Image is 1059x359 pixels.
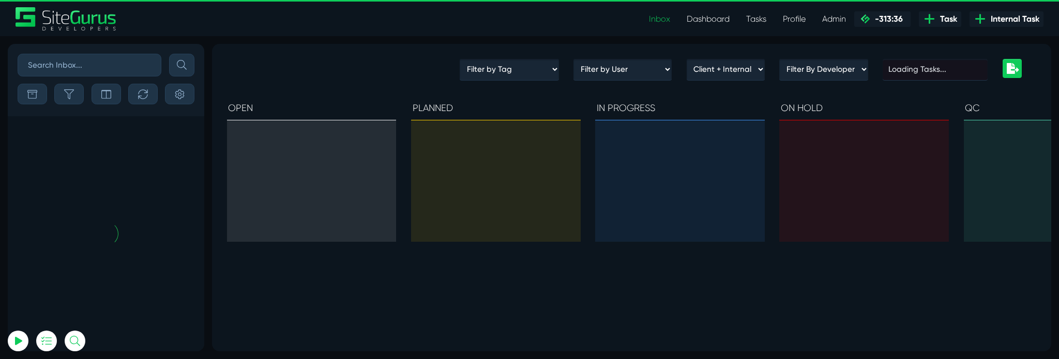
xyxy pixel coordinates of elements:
span: Internal Task [987,13,1039,25]
div: IN PROGRESS [403,56,582,81]
span: -313:36 [871,14,903,24]
span: Task [936,13,957,25]
button: Log In [34,182,147,204]
a: Tasks [738,9,775,29]
a: Task [919,11,961,27]
div: QC [791,56,970,81]
a: SiteGurus [16,7,117,30]
div: PLANNED [209,56,388,81]
div: ON HOLD [597,56,776,81]
a: -313:36 [854,11,911,27]
a: Dashboard [678,9,738,29]
img: Sitegurus Logo [16,7,117,30]
div: OPEN [16,56,194,81]
input: Loading Tasks... [706,15,816,38]
input: Email [34,121,147,144]
a: Profile [775,9,814,29]
a: Inbox [641,9,678,29]
input: Search Inbox... [18,54,161,76]
a: Internal Task [970,11,1043,27]
a: Admin [814,9,854,29]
